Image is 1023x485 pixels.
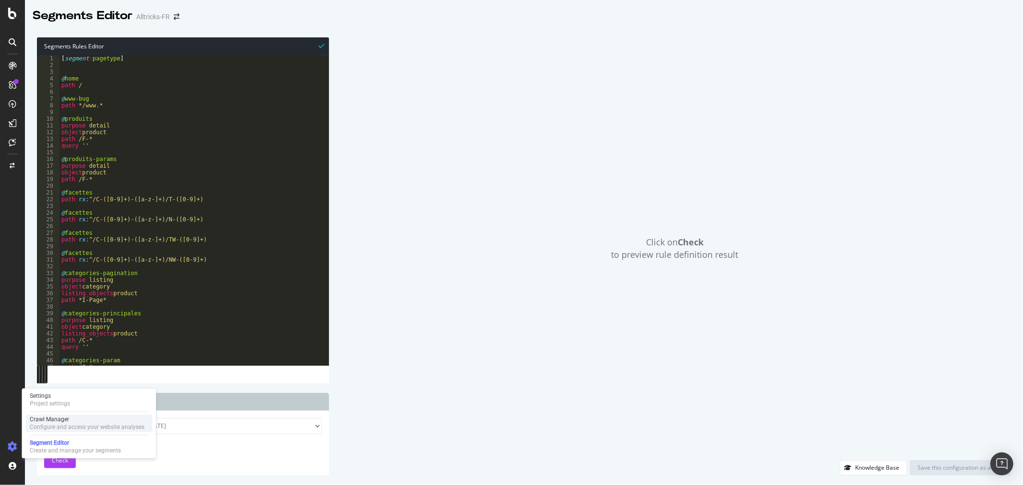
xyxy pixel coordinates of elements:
[840,460,907,475] button: Knowledge Base
[30,392,70,400] div: Settings
[840,463,907,472] a: Knowledge Base
[26,438,153,455] a: Segment EditorCreate and manage your segments
[37,136,59,142] div: 13
[37,283,59,290] div: 35
[37,317,59,323] div: 40
[37,439,315,448] div: Show Advanced Settings
[37,323,59,330] div: 41
[37,364,59,370] div: 47
[37,357,59,364] div: 46
[44,453,76,468] button: Check
[37,277,59,283] div: 34
[37,162,59,169] div: 17
[37,129,59,136] div: 12
[37,169,59,176] div: 18
[37,102,59,109] div: 8
[37,223,59,230] div: 26
[30,439,121,447] div: Segment Editor
[33,8,132,24] div: Segments Editor
[37,115,59,122] div: 10
[37,209,59,216] div: 24
[37,149,59,156] div: 15
[52,456,68,464] span: Check
[611,236,739,261] span: Click on to preview rule definition result
[37,176,59,183] div: 19
[37,344,59,350] div: 44
[37,230,59,236] div: 27
[30,447,121,454] div: Create and manage your segments
[37,156,59,162] div: 16
[37,37,329,55] div: Segments Rules Editor
[37,236,59,243] div: 28
[37,189,59,196] div: 21
[37,122,59,129] div: 11
[37,216,59,223] div: 25
[37,95,59,102] div: 7
[26,415,153,432] a: Crawl ManagerConfigure and access your website analyses
[37,75,59,82] div: 4
[174,13,179,20] div: arrow-right-arrow-left
[910,460,1011,475] button: Save this configuration as active
[37,303,59,310] div: 38
[37,330,59,337] div: 42
[37,82,59,89] div: 5
[855,463,899,472] div: Knowledge Base
[678,236,704,248] strong: Check
[37,263,59,270] div: 32
[318,41,324,50] span: Syntax is valid
[37,290,59,297] div: 36
[37,310,59,317] div: 39
[26,391,153,408] a: SettingsProject settings
[37,203,59,209] div: 23
[136,12,170,22] div: Alltricks-FR
[37,142,59,149] div: 14
[37,69,59,75] div: 3
[37,350,59,357] div: 45
[30,400,70,407] div: Project settings
[37,337,59,344] div: 43
[37,297,59,303] div: 37
[37,196,59,203] div: 22
[37,89,59,95] div: 6
[37,250,59,256] div: 30
[30,423,144,431] div: Configure and access your website analyses
[30,416,144,423] div: Crawl Manager
[37,243,59,250] div: 29
[990,452,1013,475] div: Ouvrir le Messenger Intercom
[37,256,59,263] div: 31
[37,109,59,115] div: 9
[37,55,59,62] div: 1
[37,183,59,189] div: 20
[37,270,59,277] div: 33
[37,62,59,69] div: 2
[917,463,1003,472] div: Save this configuration as active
